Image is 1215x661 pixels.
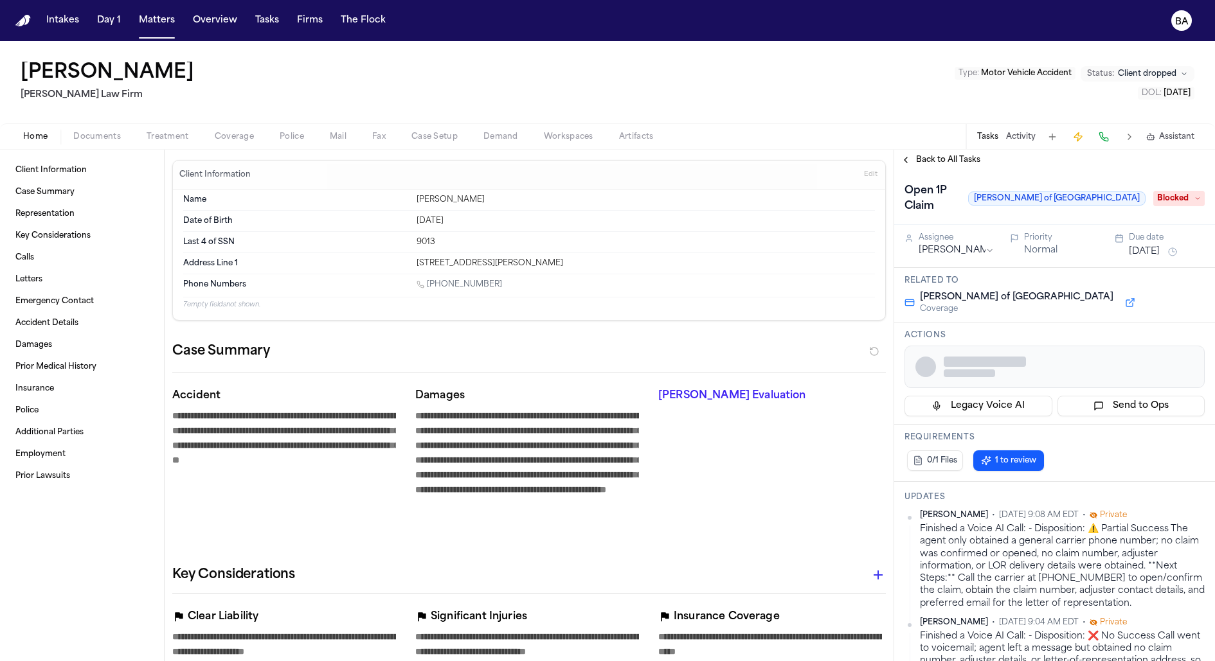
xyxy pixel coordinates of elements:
h3: Requirements [905,432,1205,443]
h1: [PERSON_NAME] [21,62,194,85]
p: 7 empty fields not shown. [183,300,875,310]
span: • [992,510,995,520]
button: Add Task [1043,128,1061,146]
p: Damages [415,388,643,403]
span: Client dropped [1118,69,1176,79]
button: Day 1 [92,9,126,32]
button: Edit matter name [21,62,194,85]
p: Clear Liability [188,609,258,624]
button: Matters [134,9,180,32]
button: Legacy Voice AI [905,396,1052,416]
span: [PERSON_NAME] [920,510,988,520]
div: Assignee [919,233,995,243]
span: • [992,617,995,628]
dt: Address Line 1 [183,258,409,269]
a: Prior Medical History [10,357,154,377]
button: Back to All Tasks [894,155,987,165]
h1: Open 1P Claim [899,181,963,216]
span: Back to All Tasks [916,155,980,165]
span: 0/1 Files [927,455,957,466]
span: Private [1100,510,1127,520]
span: Artifacts [619,132,654,142]
div: 9013 [417,237,875,247]
button: Send to Ops [1057,396,1205,416]
button: Tasks [977,132,998,142]
h3: Client Information [177,170,253,180]
span: Private [1100,617,1127,628]
a: Insurance [10,378,154,399]
span: Demand [483,132,518,142]
a: Call 1 (260) 251-4888 [417,279,502,290]
button: Intakes [41,9,84,32]
button: Change status from Client dropped [1081,66,1194,82]
dt: Date of Birth [183,216,409,226]
a: Accident Details [10,313,154,333]
p: [PERSON_NAME] Evaluation [658,388,886,403]
a: Employment [10,444,154,464]
dt: Name [183,195,409,205]
div: [DATE] [417,216,875,226]
a: Letters [10,269,154,290]
span: Treatment [147,132,189,142]
span: • [1083,510,1086,520]
span: 1 to review [995,455,1036,466]
a: Case Summary [10,182,154,202]
h3: Actions [905,330,1205,340]
span: Edit [864,170,878,179]
button: 0/1 Files [907,450,963,471]
span: [PERSON_NAME] of [GEOGRAPHIC_DATA] [968,191,1146,206]
span: Phone Numbers [183,279,246,290]
button: Normal [1024,244,1057,257]
span: Workspaces [544,132,593,142]
div: [PERSON_NAME] [417,195,875,205]
a: Calls [10,247,154,268]
button: Firms [292,9,328,32]
a: Police [10,400,154,421]
span: Documents [73,132,121,142]
button: 1 to review [973,450,1044,471]
a: Prior Lawsuits [10,466,154,486]
button: Make a Call [1095,128,1113,146]
button: Edit [860,164,881,185]
a: Damages [10,335,154,355]
span: Assistant [1159,132,1194,142]
span: Case Setup [411,132,458,142]
span: [DATE] 9:08 AM EDT [999,510,1079,520]
span: [PERSON_NAME] of [GEOGRAPHIC_DATA] [920,291,1113,304]
p: Insurance Coverage [674,609,780,624]
h2: [PERSON_NAME] Law Firm [21,87,199,103]
div: Finished a Voice AI Call: - Disposition: ⚠️ Partial Success The agent only obtained a general car... [920,523,1205,610]
span: Status: [1087,69,1114,79]
span: Home [23,132,48,142]
h2: Key Considerations [172,565,295,585]
h3: Related to [905,276,1205,286]
span: Police [280,132,304,142]
p: Significant Injuries [431,609,527,624]
button: Assistant [1146,132,1194,142]
button: Edit Type: Motor Vehicle Accident [955,67,1075,80]
a: Home [15,15,31,27]
span: Coverage [920,304,1113,314]
dt: Last 4 of SSN [183,237,409,247]
button: Overview [188,9,242,32]
button: Tasks [250,9,284,32]
span: Blocked [1153,191,1205,206]
button: Snooze task [1165,244,1180,260]
span: Type : [959,69,979,77]
span: Mail [330,132,346,142]
div: [STREET_ADDRESS][PERSON_NAME] [417,258,875,269]
img: Finch Logo [15,15,31,27]
a: Client Information [10,160,154,181]
div: Due date [1129,233,1205,243]
button: The Flock [336,9,391,32]
button: [DATE] [1129,245,1160,258]
span: • [1083,617,1086,628]
a: Key Considerations [10,225,154,246]
span: Coverage [215,132,254,142]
